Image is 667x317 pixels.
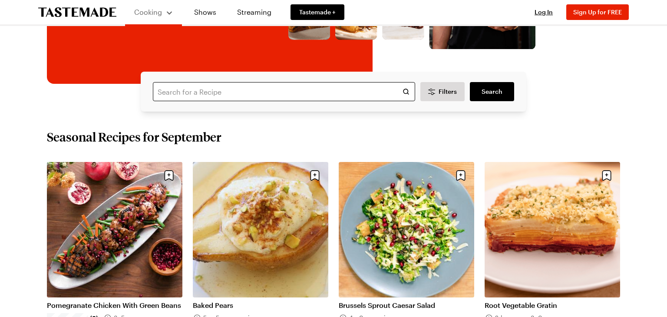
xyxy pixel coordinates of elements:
[299,8,336,17] span: Tastemade +
[452,167,469,184] button: Save recipe
[134,3,173,21] button: Cooking
[526,8,561,17] button: Log In
[598,167,615,184] button: Save recipe
[161,167,177,184] button: Save recipe
[307,167,323,184] button: Save recipe
[193,301,328,310] a: Baked Pears
[38,7,116,17] a: To Tastemade Home Page
[470,82,514,101] a: filters
[566,4,629,20] button: Sign Up for FREE
[47,129,221,145] h2: Seasonal Recipes for September
[291,4,344,20] a: Tastemade +
[573,8,622,16] span: Sign Up for FREE
[485,301,620,310] a: Root Vegetable Gratin
[482,87,502,96] span: Search
[420,82,465,101] button: Desktop filters
[439,87,457,96] span: Filters
[47,301,182,310] a: Pomegranate Chicken With Green Beans
[535,8,553,16] span: Log In
[153,82,415,101] input: Search for a Recipe
[339,301,474,310] a: Brussels Sprout Caesar Salad
[134,8,162,16] span: Cooking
